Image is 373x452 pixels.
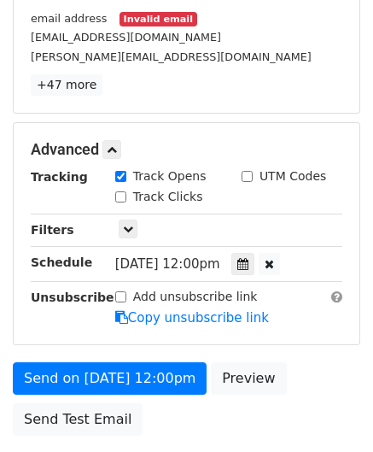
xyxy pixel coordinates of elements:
strong: Schedule [31,255,92,269]
small: email address [31,12,107,25]
a: Send Test Email [13,403,143,436]
small: Invalid email [119,12,196,26]
label: Track Opens [133,167,207,185]
a: Preview [211,362,286,395]
label: UTM Codes [259,167,326,185]
span: [DATE] 12:00pm [115,256,220,272]
strong: Unsubscribe [31,291,114,304]
label: Add unsubscribe link [133,288,258,306]
small: [PERSON_NAME][EMAIL_ADDRESS][DOMAIN_NAME] [31,50,312,63]
a: +47 more [31,74,102,96]
h5: Advanced [31,140,342,159]
small: [EMAIL_ADDRESS][DOMAIN_NAME] [31,31,221,44]
strong: Filters [31,223,74,237]
a: Copy unsubscribe link [115,310,269,326]
a: Send on [DATE] 12:00pm [13,362,207,395]
label: Track Clicks [133,188,203,206]
strong: Tracking [31,170,88,184]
